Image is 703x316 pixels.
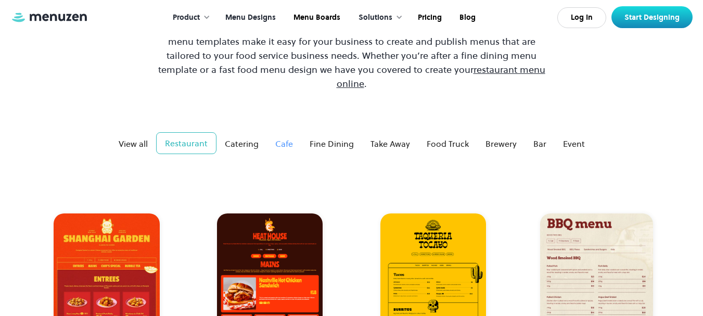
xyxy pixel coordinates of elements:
p: A great menu requires easy navigation, flexibility, and brand recognition. Our range of free menu... [152,20,552,91]
div: View all [119,137,148,150]
div: Fine Dining [310,137,354,150]
div: Brewery [485,137,517,150]
div: Bar [533,137,546,150]
a: Pricing [408,2,450,34]
a: Log In [557,7,606,28]
div: Food Truck [427,137,469,150]
div: Catering [225,137,259,150]
div: Solutions [359,12,392,23]
div: Restaurant [165,137,208,149]
div: Solutions [348,2,408,34]
a: Menu Boards [284,2,348,34]
div: Take Away [370,137,410,150]
a: Start Designing [611,6,693,28]
div: Cafe [275,137,293,150]
a: Menu Designs [215,2,284,34]
a: Blog [450,2,483,34]
div: Event [563,137,585,150]
div: Product [162,2,215,34]
div: Product [173,12,200,23]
